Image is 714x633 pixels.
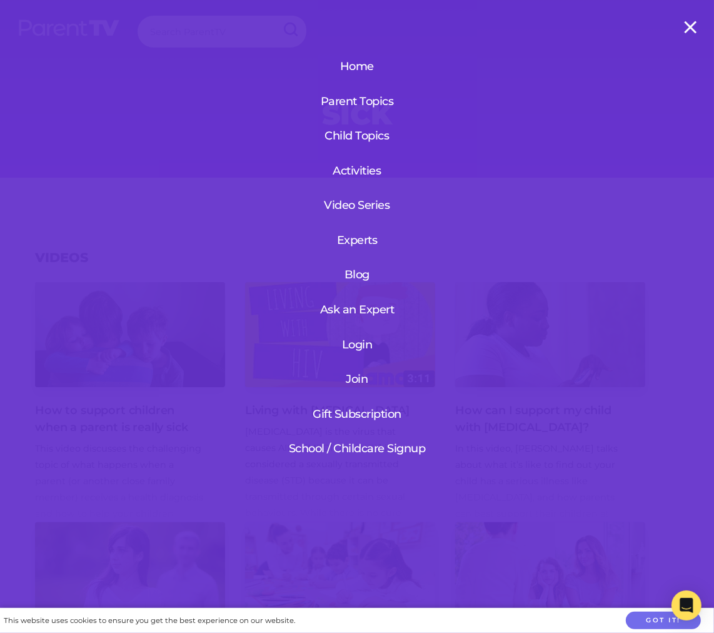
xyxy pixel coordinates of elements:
[314,154,401,187] a: Activities
[671,590,701,620] div: Open Intercom Messenger
[314,258,401,291] a: Blog
[283,432,432,465] a: School / Childcare Signup
[314,119,401,152] a: Child Topics
[314,293,401,326] a: Ask an Expert
[314,50,401,83] a: Home
[283,328,432,361] a: Login
[283,363,432,395] a: Join
[314,189,401,221] a: Video Series
[626,612,701,630] button: Got it!
[314,224,401,256] a: Experts
[283,398,432,430] a: Gift Subscription
[4,614,295,627] div: This website uses cookies to ensure you get the best experience on our website.
[314,85,401,118] a: Parent Topics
